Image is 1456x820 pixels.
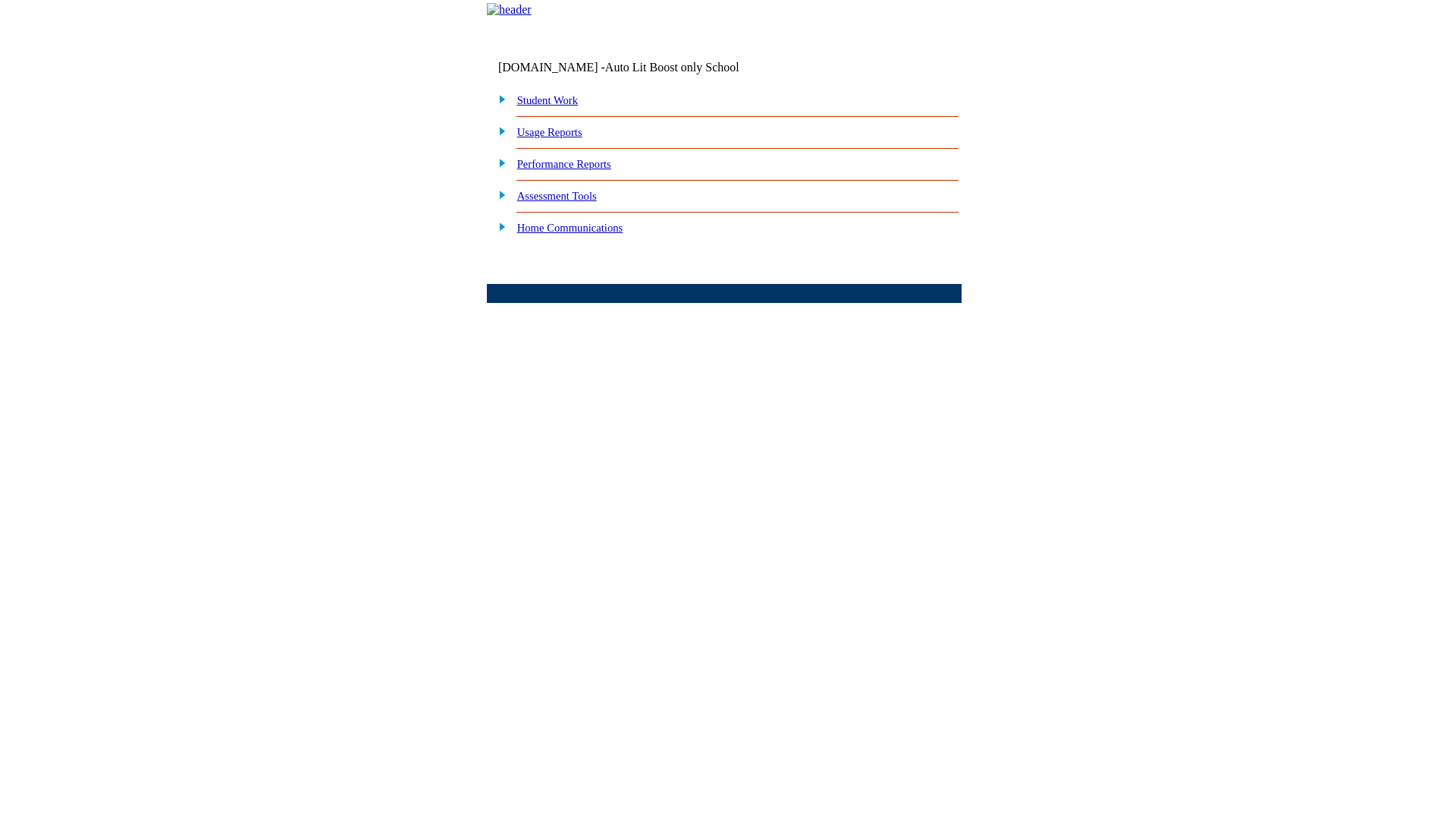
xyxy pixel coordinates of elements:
[491,124,507,137] img: plus.gif
[605,61,739,74] nobr: Auto Lit Boost only School
[487,3,532,17] img: header
[491,156,507,169] img: plus.gif
[491,188,507,201] img: plus.gif
[517,222,623,234] a: Home Communications
[491,92,507,106] img: plus.gif
[498,61,777,74] td: [DOMAIN_NAME] -
[491,219,507,233] img: plus.gif
[517,190,597,202] a: Assessment Tools
[517,126,582,138] a: Usage Reports
[517,94,578,106] a: Student Work
[517,158,611,170] a: Performance Reports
